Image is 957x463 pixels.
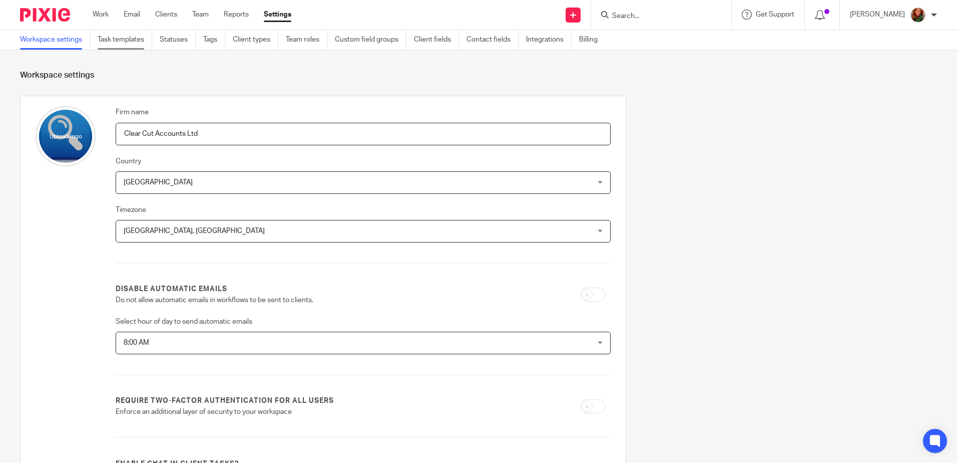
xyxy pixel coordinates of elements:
a: Email [124,10,140,20]
p: [PERSON_NAME] [850,10,905,20]
input: Search [611,12,701,21]
a: Team [192,10,209,20]
a: Workspace settings [20,30,90,50]
label: Country [116,156,141,166]
a: Settings [264,10,291,20]
span: 8:00 AM [124,339,149,346]
a: Team roles [286,30,327,50]
a: Contact fields [466,30,519,50]
input: Name of your firm [116,123,611,145]
label: Select hour of day to send automatic emails [116,317,252,327]
a: Integrations [526,30,572,50]
a: Statuses [160,30,196,50]
a: Custom field groups [335,30,406,50]
label: Firm name [116,107,149,117]
p: Do not allow automatic emails in workflows to be sent to clients. [116,295,440,305]
a: Task templates [98,30,152,50]
a: Client types [233,30,278,50]
a: Billing [579,30,605,50]
span: [GEOGRAPHIC_DATA] [124,179,193,186]
a: Reports [224,10,249,20]
label: Disable automatic emails [116,284,227,294]
a: Tags [203,30,225,50]
p: Enforce an additional layer of security to your workspace [116,407,440,417]
span: Get Support [756,11,794,18]
label: Timezone [116,205,146,215]
label: Require two-factor authentication for all users [116,396,334,406]
img: Pixie [20,8,70,22]
span: [GEOGRAPHIC_DATA], [GEOGRAPHIC_DATA] [124,227,265,235]
h1: Workspace settings [20,70,937,81]
a: Clients [155,10,177,20]
a: Client fields [414,30,459,50]
img: sallycropped.JPG [910,7,926,23]
a: Work [93,10,109,20]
